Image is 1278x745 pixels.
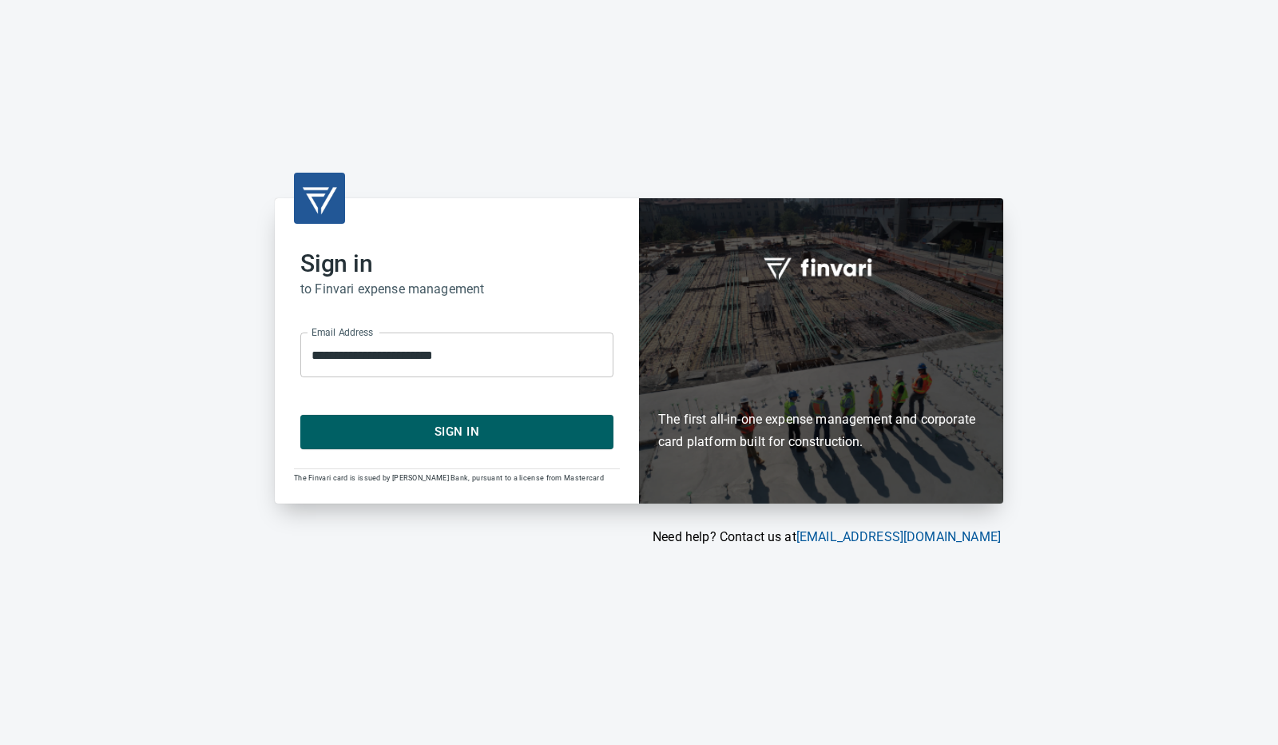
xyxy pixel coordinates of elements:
[658,316,984,453] h6: The first all-in-one expense management and corporate card platform built for construction.
[318,421,596,442] span: Sign In
[294,474,604,482] span: The Finvari card is issued by [PERSON_NAME] Bank, pursuant to a license from Mastercard
[300,415,613,448] button: Sign In
[300,278,613,301] h6: to Finvari expense management
[639,198,1003,503] div: Finvari
[300,179,339,217] img: transparent_logo.png
[275,528,1001,547] p: Need help? Contact us at
[300,249,613,278] h2: Sign in
[761,249,881,285] img: fullword_logo_white.png
[796,529,1001,544] a: [EMAIL_ADDRESS][DOMAIN_NAME]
